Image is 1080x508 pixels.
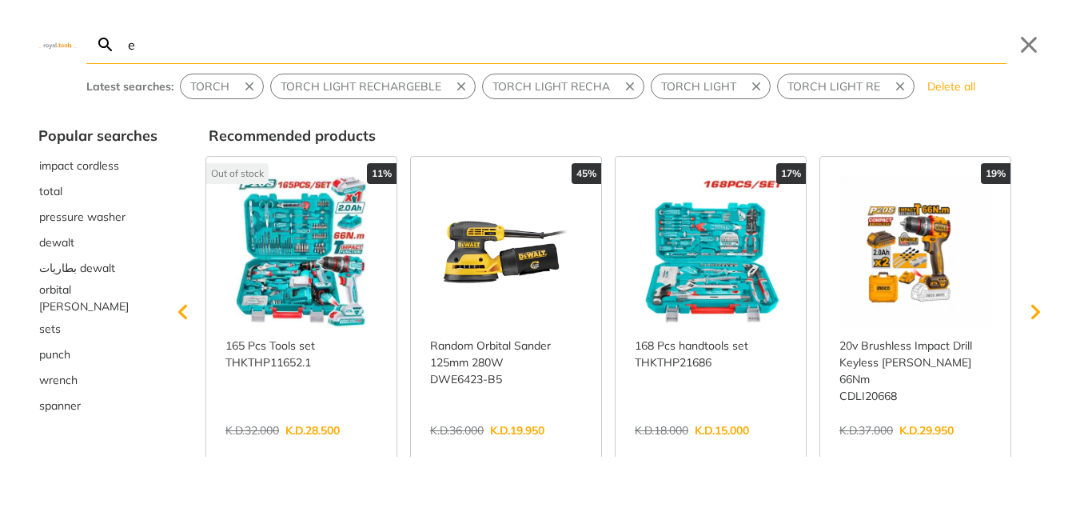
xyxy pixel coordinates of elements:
button: Select suggestion: بطاريات dewalt [38,255,157,281]
img: Close [38,41,77,48]
div: Suggestion: TORCH [180,74,264,99]
button: Select suggestion: TORCH LIGHT RECHARGEBLE [271,74,451,98]
div: Suggestion: orbital sande [38,281,157,316]
div: Suggestion: TORCH LIGHT RECHA [482,74,644,99]
button: Remove suggestion: TORCH LIGHT RECHARGEBLE [451,74,475,98]
div: 11% [367,163,397,184]
div: Suggestion: wrench [38,367,157,393]
svg: Remove suggestion: TORCH LIGHT RECHA [623,79,637,94]
button: Remove suggestion: TORCH LIGHT [746,74,770,98]
button: Select suggestion: wrench [38,367,157,393]
button: Delete all [921,74,982,99]
span: total [39,183,62,200]
div: Suggestion: TORCH LIGHT RECHARGEBLE [270,74,476,99]
div: 45% [572,163,601,184]
span: spanner [39,398,81,414]
span: punch [39,346,70,363]
div: Suggestion: بطاريات dewalt [38,255,157,281]
span: TORCH LIGHT RE [787,78,880,95]
button: Select suggestion: dewalt [38,230,157,255]
button: Select suggestion: total [38,178,157,204]
svg: Scroll right [1019,296,1051,328]
span: pressure washer [39,209,126,226]
button: Remove suggestion: TORCH [239,74,263,98]
button: Select suggestion: TORCH LIGHT RE [778,74,890,98]
button: Remove suggestion: TORCH LIGHT RE [890,74,914,98]
div: Suggestion: TORCH LIGHT RE [777,74,915,99]
span: TORCH LIGHT RECHA [492,78,610,95]
button: Close [1016,32,1042,58]
span: TORCH LIGHT RECHARGEBLE [281,78,441,95]
button: Select suggestion: TORCH [181,74,239,98]
div: Popular searches [38,125,157,146]
div: Suggestion: pressure washer [38,204,157,230]
div: Recommended products [209,125,1042,146]
span: بطاريات dewalt [39,260,115,277]
button: Select suggestion: TORCH LIGHT RECHA [483,74,620,98]
button: Select suggestion: TORCH LIGHT [652,74,746,98]
div: Out of stock [206,163,269,184]
div: 19% [981,163,1010,184]
span: TORCH [190,78,229,95]
div: Suggestion: dewalt [38,230,157,255]
div: Suggestion: punch [38,342,157,367]
svg: Remove suggestion: TORCH LIGHT [749,79,763,94]
button: Select suggestion: orbital sande [38,281,157,316]
span: orbital [PERSON_NAME] [39,282,157,315]
div: 17% [776,163,806,184]
button: Remove suggestion: TORCH LIGHT RECHA [620,74,644,98]
svg: Remove suggestion: TORCH LIGHT RE [893,79,907,94]
span: TORCH LIGHT [661,78,736,95]
button: Select suggestion: impact cordless [38,153,157,178]
svg: Remove suggestion: TORCH [242,79,257,94]
span: wrench [39,372,78,389]
input: Search… [125,26,1006,63]
div: Suggestion: sets [38,316,157,342]
div: Suggestion: impact cordless [38,153,157,178]
button: Select suggestion: punch [38,342,157,367]
svg: Remove suggestion: TORCH LIGHT RECHARGEBLE [454,79,468,94]
span: impact cordless [39,158,119,174]
svg: Scroll left [167,296,199,328]
button: Select suggestion: sets [38,316,157,342]
div: Suggestion: TORCH LIGHT [651,74,771,99]
span: sets [39,321,61,338]
div: Latest searches: [86,78,173,95]
span: dewalt [39,234,74,251]
button: Select suggestion: spanner [38,393,157,418]
div: Suggestion: spanner [38,393,157,418]
div: Suggestion: total [38,178,157,204]
button: Select suggestion: pressure washer [38,204,157,230]
svg: Search [96,35,115,54]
